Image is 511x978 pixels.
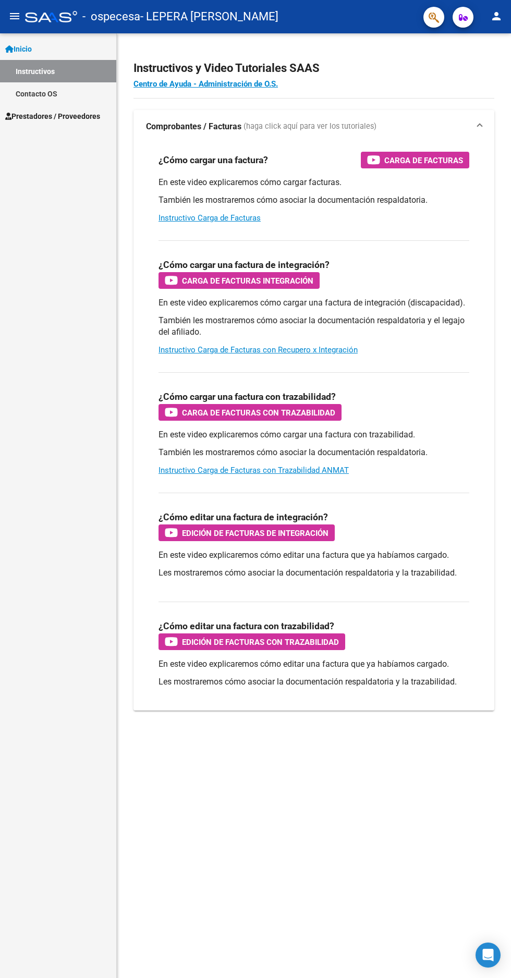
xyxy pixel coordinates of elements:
[133,58,494,78] h2: Instructivos y Video Tutoriales SAAS
[490,10,503,22] mat-icon: person
[244,121,376,132] span: (haga click aquí para ver los tutoriales)
[159,633,345,650] button: Edición de Facturas con Trazabilidad
[159,177,469,188] p: En este video explicaremos cómo cargar facturas.
[384,154,463,167] span: Carga de Facturas
[159,272,320,289] button: Carga de Facturas Integración
[159,524,335,541] button: Edición de Facturas de integración
[159,619,334,633] h3: ¿Cómo editar una factura con trazabilidad?
[159,676,469,688] p: Les mostraremos cómo asociar la documentación respaldatoria y la trazabilidad.
[361,152,469,168] button: Carga de Facturas
[159,389,336,404] h3: ¿Cómo cargar una factura con trazabilidad?
[159,315,469,338] p: También les mostraremos cómo asociar la documentación respaldatoria y el legajo del afiliado.
[159,658,469,670] p: En este video explicaremos cómo editar una factura que ya habíamos cargado.
[159,153,268,167] h3: ¿Cómo cargar una factura?
[159,447,469,458] p: También les mostraremos cómo asociar la documentación respaldatoria.
[133,110,494,143] mat-expansion-panel-header: Comprobantes / Facturas (haga click aquí para ver los tutoriales)
[159,258,330,272] h3: ¿Cómo cargar una factura de integración?
[182,527,328,540] span: Edición de Facturas de integración
[182,406,335,419] span: Carga de Facturas con Trazabilidad
[476,943,501,968] div: Open Intercom Messenger
[159,297,469,309] p: En este video explicaremos cómo cargar una factura de integración (discapacidad).
[159,429,469,441] p: En este video explicaremos cómo cargar una factura con trazabilidad.
[159,194,469,206] p: También les mostraremos cómo asociar la documentación respaldatoria.
[8,10,21,22] mat-icon: menu
[146,121,241,132] strong: Comprobantes / Facturas
[133,143,494,711] div: Comprobantes / Facturas (haga click aquí para ver los tutoriales)
[82,5,140,28] span: - ospecesa
[159,510,328,524] h3: ¿Cómo editar una factura de integración?
[133,79,278,89] a: Centro de Ayuda - Administración de O.S.
[159,549,469,561] p: En este video explicaremos cómo editar una factura que ya habíamos cargado.
[140,5,278,28] span: - LEPERA [PERSON_NAME]
[159,404,342,421] button: Carga de Facturas con Trazabilidad
[159,567,469,579] p: Les mostraremos cómo asociar la documentación respaldatoria y la trazabilidad.
[182,635,339,649] span: Edición de Facturas con Trazabilidad
[159,466,349,475] a: Instructivo Carga de Facturas con Trazabilidad ANMAT
[182,274,313,287] span: Carga de Facturas Integración
[5,43,32,55] span: Inicio
[5,111,100,122] span: Prestadores / Proveedores
[159,345,358,354] a: Instructivo Carga de Facturas con Recupero x Integración
[159,213,261,223] a: Instructivo Carga de Facturas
